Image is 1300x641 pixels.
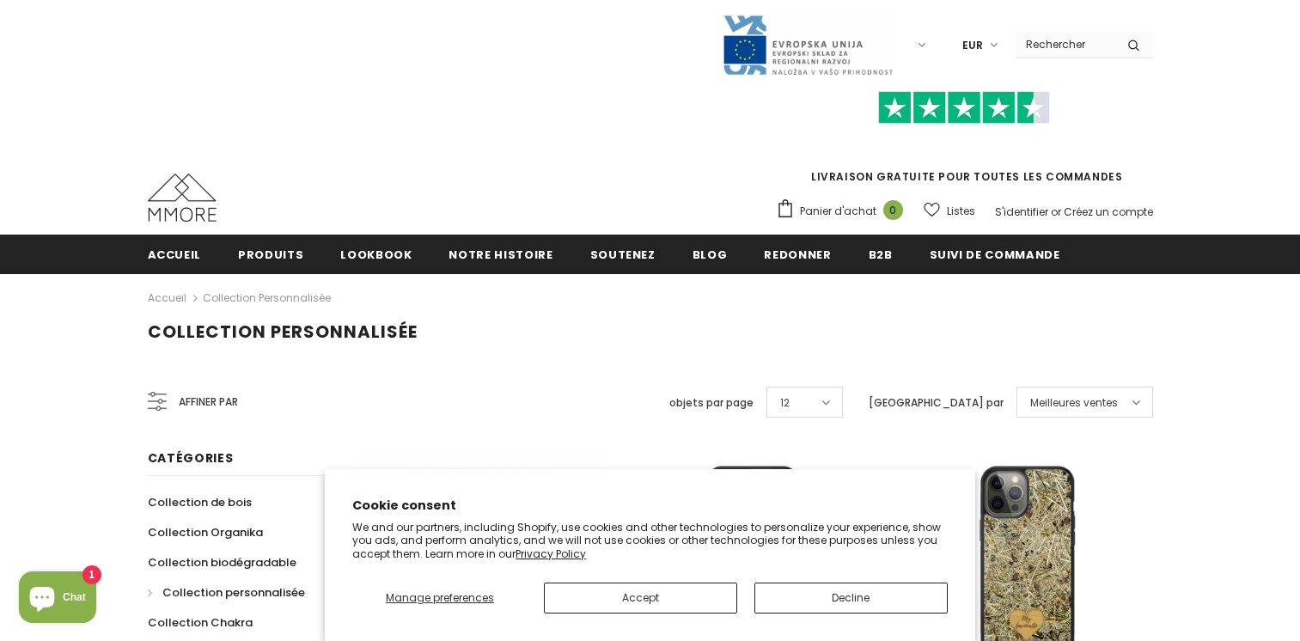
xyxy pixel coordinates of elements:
span: Collection personnalisée [162,584,305,601]
a: Suivi de commande [930,235,1060,273]
a: Collection Chakra [148,607,253,638]
a: soutenez [590,235,656,273]
span: Notre histoire [449,247,552,263]
span: Collection personnalisée [148,320,418,344]
a: Accueil [148,288,186,308]
span: 0 [883,200,903,220]
span: or [1051,205,1061,219]
button: Accept [544,583,737,614]
span: Catégories [148,449,234,467]
span: Suivi de commande [930,247,1060,263]
span: B2B [869,247,893,263]
span: Produits [238,247,303,263]
span: Meilleures ventes [1030,394,1118,412]
span: Manage preferences [386,590,494,605]
img: Cas MMORE [148,174,217,222]
a: Redonner [764,235,831,273]
span: soutenez [590,247,656,263]
a: Collection Organika [148,517,263,547]
button: Manage preferences [352,583,527,614]
span: Affiner par [179,393,238,412]
img: Javni Razpis [722,14,894,76]
span: Blog [693,247,728,263]
a: B2B [869,235,893,273]
a: Javni Razpis [722,37,894,52]
span: Collection biodégradable [148,554,296,571]
p: We and our partners, including Shopify, use cookies and other technologies to personalize your ex... [352,521,948,561]
span: Collection de bois [148,494,252,510]
a: Créez un compte [1064,205,1153,219]
span: Lookbook [340,247,412,263]
span: EUR [962,37,983,54]
input: Search Site [1016,32,1114,57]
a: Produits [238,235,303,273]
iframe: Customer reviews powered by Trustpilot [776,124,1153,168]
a: Blog [693,235,728,273]
h2: Cookie consent [352,497,948,515]
span: Redonner [764,247,831,263]
a: Notre histoire [449,235,552,273]
a: Collection de bois [148,487,252,517]
a: Panier d'achat 0 [776,198,912,224]
span: Panier d'achat [800,203,876,220]
a: Listes [924,196,975,226]
span: Accueil [148,247,202,263]
span: LIVRAISON GRATUITE POUR TOUTES LES COMMANDES [776,99,1153,184]
a: Collection personnalisée [203,290,331,305]
button: Decline [754,583,948,614]
a: Collection biodégradable [148,547,296,577]
a: Privacy Policy [516,546,586,561]
a: S'identifier [995,205,1048,219]
span: Listes [947,203,975,220]
a: Collection personnalisée [148,577,305,607]
label: objets par page [669,394,754,412]
a: Lookbook [340,235,412,273]
span: Collection Organika [148,524,263,540]
img: Faites confiance aux étoiles pilotes [878,91,1050,125]
span: Collection Chakra [148,614,253,631]
label: [GEOGRAPHIC_DATA] par [869,394,1004,412]
inbox-online-store-chat: Shopify online store chat [14,571,101,627]
a: Accueil [148,235,202,273]
span: 12 [780,394,790,412]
